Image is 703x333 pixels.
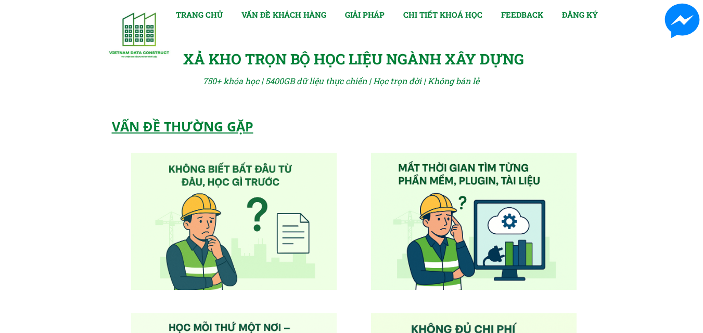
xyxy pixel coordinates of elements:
[501,8,543,21] a: FEEDBACK
[403,8,482,21] a: CHI TIẾT KHOÁ HỌC
[345,8,385,21] a: GIẢI PHÁP
[562,8,598,21] a: ĐĂNG KÝ
[241,8,326,21] a: VẤN ĐỀ KHÁCH HÀNG
[176,8,223,21] a: TRANG CHỦ
[183,48,532,71] div: XẢ KHO TRỌN BỘ HỌC LIỆU NGÀNH XÂY DỰNG
[203,74,494,88] div: 750+ khóa học | 5400GB dữ liệu thực chiến | Học trọn đời | Không bán lẻ
[112,116,356,137] div: VẤN ĐỀ THƯỜNG GẶP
